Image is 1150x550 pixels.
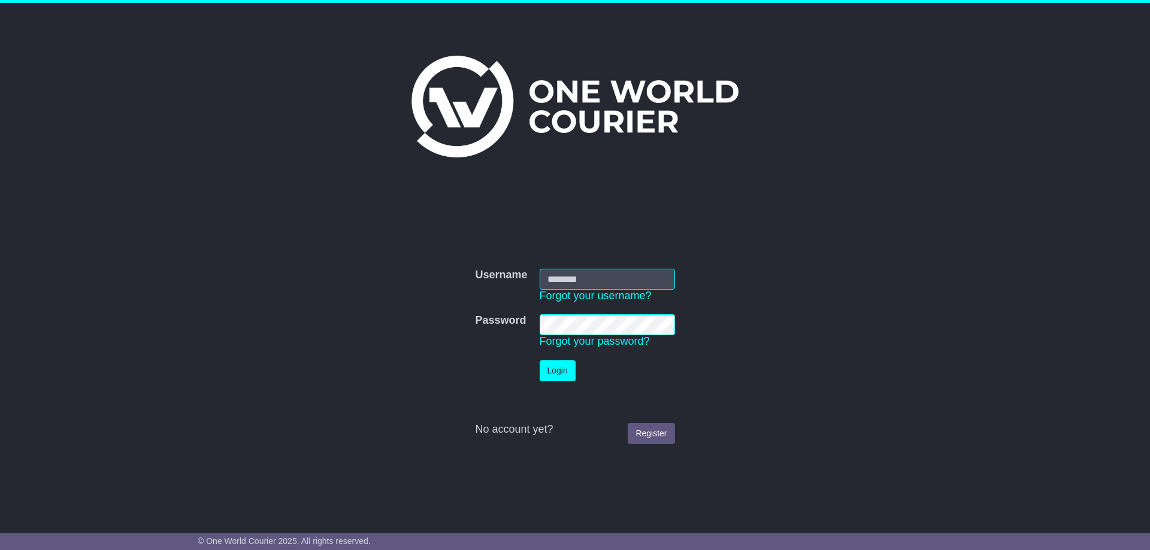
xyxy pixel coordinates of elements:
a: Forgot your password? [540,335,650,347]
button: Login [540,360,576,381]
label: Username [475,269,527,282]
a: Register [628,423,674,444]
div: No account yet? [475,423,674,436]
span: © One World Courier 2025. All rights reserved. [198,536,371,546]
a: Forgot your username? [540,290,652,302]
label: Password [475,314,526,327]
img: One World [411,56,739,157]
